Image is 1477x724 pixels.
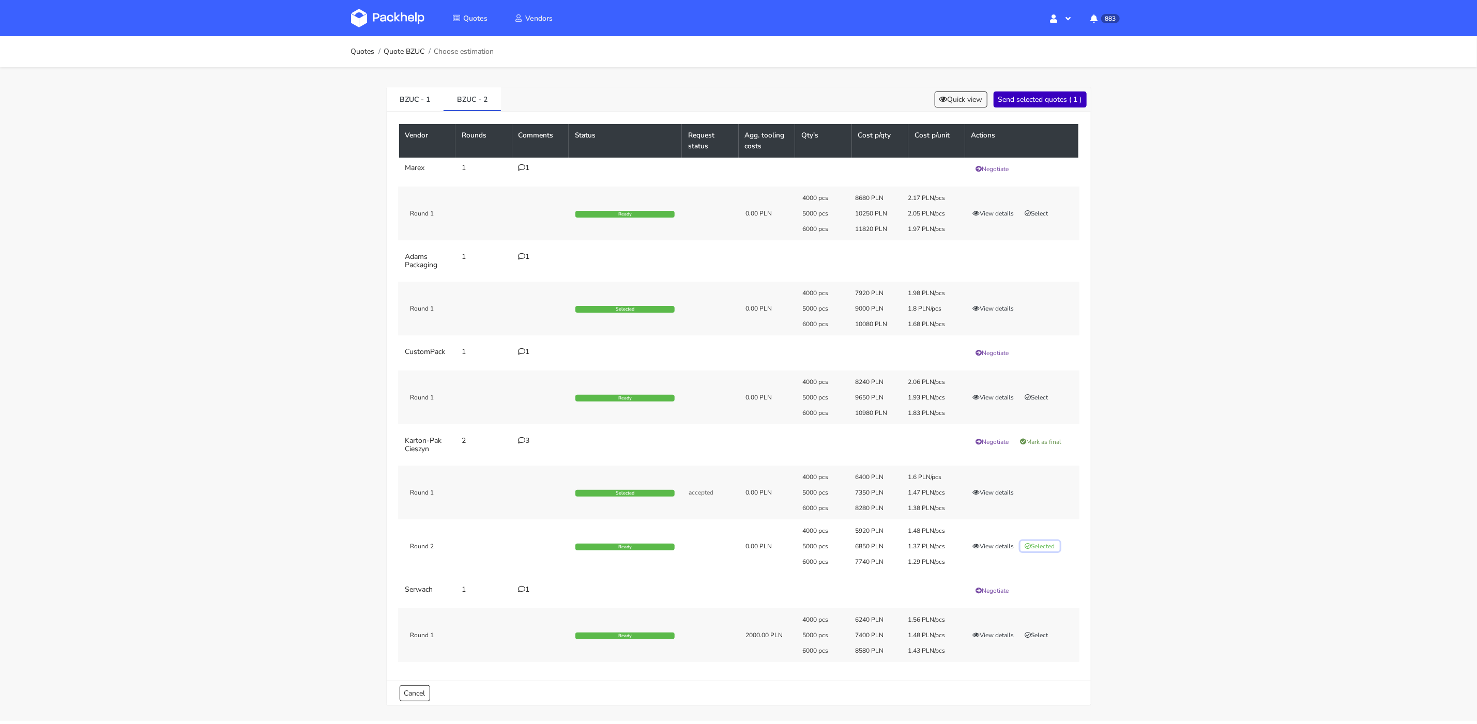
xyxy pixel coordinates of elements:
div: Ready [575,395,675,402]
span: Choose estimation [434,48,494,56]
div: 5000 pcs [795,631,848,639]
div: 1.93 PLN/pcs [901,393,954,402]
div: 1.29 PLN/pcs [901,558,954,566]
div: 4000 pcs [795,289,848,297]
div: Round 1 [398,209,512,218]
div: 9000 PLN [848,304,901,313]
div: 9650 PLN [848,393,901,402]
div: 0.00 PLN [745,209,788,218]
td: 1 [455,579,512,602]
div: Selected [575,490,675,497]
div: 4000 pcs [795,615,848,624]
td: CustomPack [399,342,456,364]
td: 1 [455,247,512,275]
div: 0.00 PLN [745,542,788,550]
button: View details [968,392,1019,403]
table: BZUC - 2 [399,124,1078,668]
a: Quotes [351,48,375,56]
div: Ready [575,633,675,640]
button: 883 [1082,9,1126,27]
th: Comments [512,124,569,158]
div: 1.56 PLN/pcs [901,615,954,624]
th: Request status [682,124,739,158]
div: 2.17 PLN/pcs [901,194,954,202]
div: 2000.00 PLN [745,631,788,639]
div: Round 1 [398,304,512,313]
td: Serwach [399,579,456,602]
span: Vendors [525,13,553,23]
div: Ready [575,211,675,218]
a: Quote BZUC [384,48,424,56]
div: 7350 PLN [848,488,901,497]
th: Vendor [399,124,456,158]
div: 1.68 PLN/pcs [901,320,954,328]
div: 6240 PLN [848,615,901,624]
div: 6850 PLN [848,542,901,550]
div: 8680 PLN [848,194,901,202]
div: 1.43 PLN/pcs [901,646,954,655]
td: 1 [455,342,512,364]
div: 11820 PLN [848,225,901,233]
div: 5000 pcs [795,209,848,218]
div: 10250 PLN [848,209,901,218]
div: 6000 pcs [795,320,848,328]
button: Negotiate [971,164,1014,174]
th: Agg. tooling costs [739,124,796,158]
div: Round 1 [398,393,512,402]
button: Negotiate [971,437,1014,447]
th: Status [569,124,682,158]
button: Negotiate [971,586,1014,596]
div: 6000 pcs [795,558,848,566]
th: Cost p/unit [908,124,965,158]
div: 2.06 PLN/pcs [901,378,954,386]
div: 10080 PLN [848,320,901,328]
div: 8280 PLN [848,504,901,512]
div: 1 [519,253,563,261]
div: 1 [519,164,563,172]
td: Marex [399,158,456,180]
button: Select [1021,392,1053,403]
div: 2.05 PLN/pcs [901,209,954,218]
button: View details [968,303,1019,314]
div: 7920 PLN [848,289,901,297]
button: View details [968,630,1019,640]
td: 2 [455,430,512,459]
div: 0.00 PLN [745,488,788,497]
span: 883 [1101,14,1119,23]
button: Mark as final [1016,437,1067,447]
div: Round 1 [398,631,512,639]
div: 5000 pcs [795,542,848,550]
div: 8240 PLN [848,378,901,386]
div: 1 [519,348,563,356]
button: View details [968,487,1019,498]
div: 5000 pcs [795,393,848,402]
td: Karton-Pak Cieszyn [399,430,456,459]
div: 1.47 PLN/pcs [901,488,954,497]
div: Selected [575,306,675,313]
div: 8580 PLN [848,646,901,655]
button: Select [1021,208,1053,219]
button: Quick view [935,91,987,107]
th: Actions [965,124,1078,158]
div: 6000 pcs [795,225,848,233]
a: Vendors [502,9,565,27]
button: Select [1021,630,1053,640]
span: accepted [689,488,714,497]
a: Cancel [400,685,430,701]
div: 5000 pcs [795,488,848,497]
div: 6000 pcs [795,646,848,655]
div: 1.48 PLN/pcs [901,631,954,639]
button: Send selected quotes ( 1 ) [994,91,1087,107]
img: Dashboard [351,9,424,27]
div: 7400 PLN [848,631,901,639]
div: 6000 pcs [795,409,848,417]
div: 7740 PLN [848,558,901,566]
div: 4000 pcs [795,527,848,535]
th: Cost p/qty [852,124,909,158]
div: 5920 PLN [848,527,901,535]
a: BZUC - 1 [387,87,444,110]
div: 0.00 PLN [745,304,788,313]
div: 4000 pcs [795,473,848,481]
td: 1 [455,158,512,180]
div: 1.48 PLN/pcs [901,527,954,535]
